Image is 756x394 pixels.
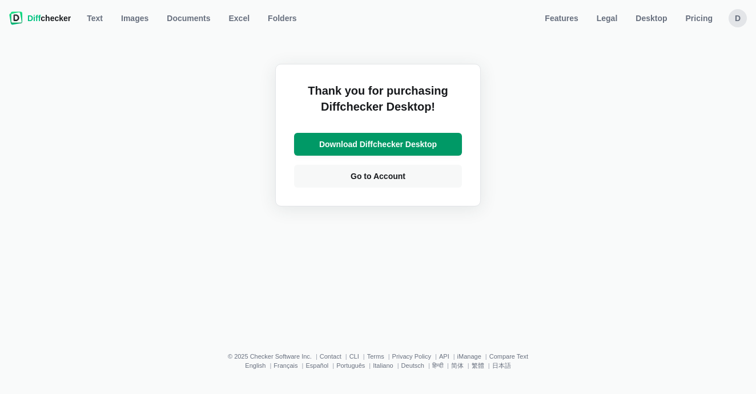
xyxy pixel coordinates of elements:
a: Italiano [373,362,393,369]
span: Documents [164,13,212,24]
a: Français [274,362,297,369]
a: 日本語 [492,362,511,369]
a: 简体 [451,362,464,369]
span: Pricing [683,13,715,24]
a: Desktop [629,9,674,27]
a: Español [305,362,328,369]
button: d [729,9,747,27]
li: © 2025 Checker Software Inc. [228,353,320,360]
a: Compare Text [489,353,528,360]
h2: Thank you for purchasing Diffchecker Desktop! [294,83,462,124]
span: Excel [227,13,252,24]
a: Deutsch [401,362,424,369]
a: English [245,362,266,369]
a: Legal [590,9,625,27]
span: Go to Account [348,170,408,182]
span: Diff [27,14,41,23]
span: Download Diffchecker Desktop [317,139,439,150]
a: Features [538,9,585,27]
a: 繁體 [472,362,484,369]
a: Pricing [679,9,719,27]
a: Terms [367,353,384,360]
a: Português [336,362,365,369]
span: Text [85,13,105,24]
a: Go to Account [294,165,462,188]
a: Download Diffchecker Desktop [294,133,462,156]
img: Diffchecker logo [9,11,23,25]
a: Privacy Policy [392,353,431,360]
span: Folders [266,13,299,24]
span: Desktop [633,13,669,24]
a: iManage [457,353,481,360]
a: API [439,353,449,360]
a: Images [114,9,155,27]
a: CLI [349,353,359,360]
button: Folders [261,9,304,27]
span: Legal [594,13,620,24]
a: Documents [160,9,217,27]
span: Features [542,13,580,24]
span: Images [119,13,151,24]
a: Text [80,9,110,27]
a: Diffchecker [9,9,71,27]
a: Contact [320,353,341,360]
a: Excel [222,9,257,27]
span: checker [27,13,71,24]
a: हिन्दी [432,362,443,369]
